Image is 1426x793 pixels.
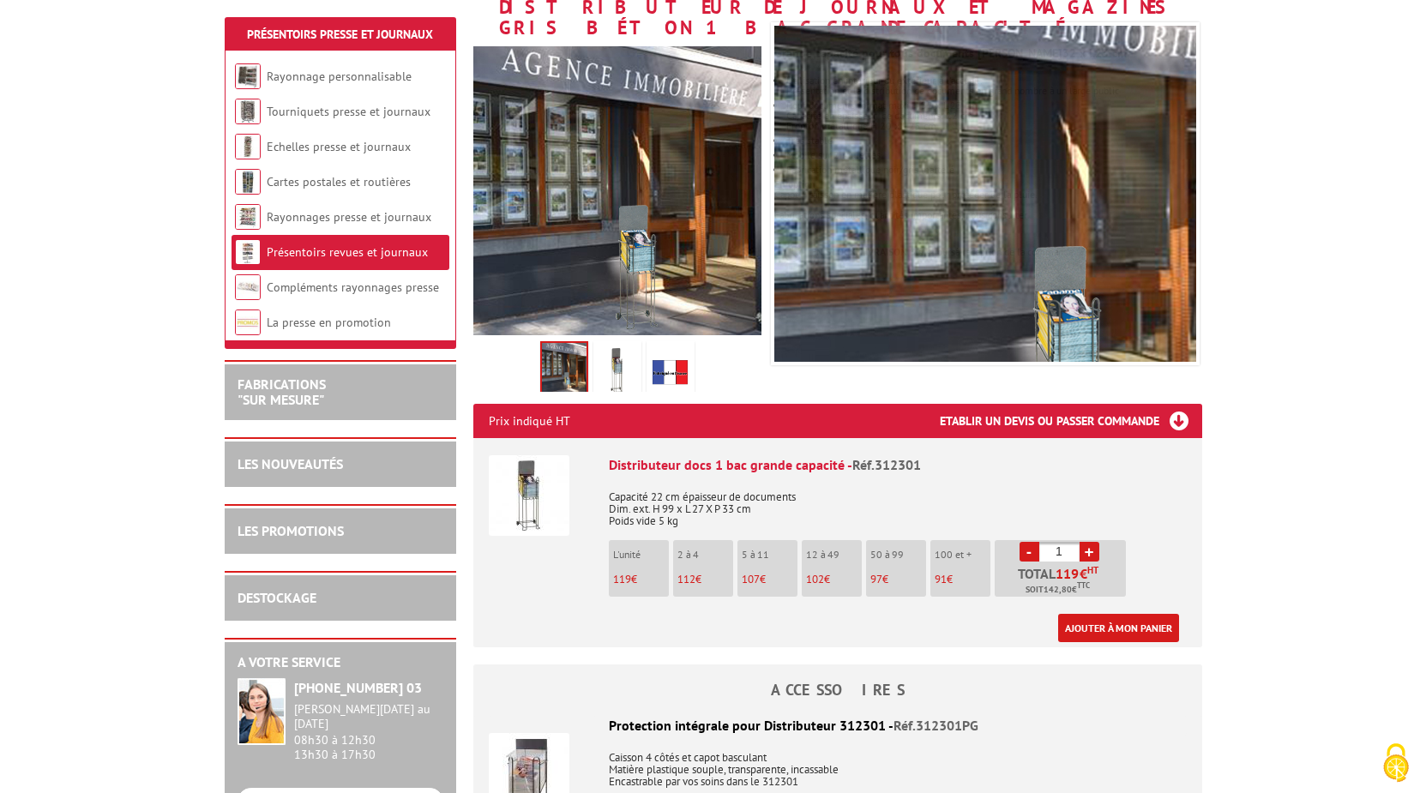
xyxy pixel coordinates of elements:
[742,574,797,586] p: €
[806,572,824,586] span: 102
[935,549,990,561] p: 100 et +
[677,572,695,586] span: 112
[473,682,1202,699] h4: ACCESSOIRES
[489,404,570,438] p: Prix indiqué HT
[1058,614,1179,642] a: Ajouter à mon panier
[650,345,691,398] img: edimeta_produit_fabrique_en_france.jpg
[609,479,1187,527] p: Capacité 22 cm épaisseur de documents Dim. ext. H 99 x L 27 X P 33 cm Poids vide 5 kg
[489,455,569,536] img: Distributeur docs 1 bac grande capacité
[597,345,638,398] img: presentoirs_brochures_312301_2.jpg
[267,209,431,225] a: Rayonnages presse et journaux
[935,574,990,586] p: €
[1080,542,1099,562] a: +
[489,740,1187,788] p: Caisson 4 côtés et capot basculant Matière plastique souple, transparente, incassable Encastrable...
[238,522,344,539] a: LES PROMOTIONS
[1366,735,1426,793] button: Cookies (fenêtre modale)
[613,549,669,561] p: L'unité
[742,572,760,586] span: 107
[267,279,439,295] a: Compléments rayonnages presse
[999,567,1126,597] p: Total
[235,274,261,300] img: Compléments rayonnages presse
[267,104,430,119] a: Tourniquets presse et journaux
[294,702,443,761] div: 08h30 à 12h30 13h30 à 17h30
[870,574,926,586] p: €
[935,572,947,586] span: 91
[235,309,261,335] img: La presse en promotion
[294,679,422,696] strong: [PHONE_NUMBER] 03
[1080,567,1087,580] span: €
[247,27,433,42] a: Présentoirs Presse et Journaux
[238,375,326,408] a: FABRICATIONS"Sur Mesure"
[267,69,412,84] a: Rayonnage personnalisable
[613,572,631,586] span: 119
[267,315,391,330] a: La presse en promotion
[238,678,286,745] img: widget-service.jpg
[1026,583,1090,597] span: Soit €
[870,549,926,561] p: 50 à 99
[235,204,261,230] img: Rayonnages presse et journaux
[238,589,316,606] a: DESTOCKAGE
[806,574,862,586] p: €
[742,549,797,561] p: 5 à 11
[870,572,882,586] span: 97
[235,99,261,124] img: Tourniquets presse et journaux
[677,549,733,561] p: 2 à 4
[267,244,428,260] a: Présentoirs revues et journaux
[238,655,443,670] h2: A votre service
[1087,564,1098,576] sup: HT
[235,239,261,265] img: Présentoirs revues et journaux
[1056,567,1080,580] span: 119
[1375,742,1417,784] img: Cookies (fenêtre modale)
[489,716,1187,736] div: Protection intégrale pour Distributeur 312301 -
[609,455,1187,475] div: Distributeur docs 1 bac grande capacité -
[235,63,261,89] img: Rayonnage personnalisable
[238,455,343,472] a: LES NOUVEAUTÉS
[806,549,862,561] p: 12 à 49
[473,46,762,335] img: distributeur_docs_1bac_grande_capacite_312301_mise_en_scene.jpg
[852,456,921,473] span: Réf.312301
[613,574,669,586] p: €
[894,717,978,734] span: Réf.312301PG
[1020,542,1039,562] a: -
[940,404,1202,438] h3: Etablir un devis ou passer commande
[1044,583,1072,597] span: 142,80
[1077,580,1090,590] sup: TTC
[542,343,587,396] img: distributeur_docs_1bac_grande_capacite_312301_mise_en_scene.jpg
[294,702,443,731] div: [PERSON_NAME][DATE] au [DATE]
[267,139,411,154] a: Echelles presse et journaux
[267,174,411,189] a: Cartes postales et routières
[235,134,261,159] img: Echelles presse et journaux
[677,574,733,586] p: €
[235,169,261,195] img: Cartes postales et routières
